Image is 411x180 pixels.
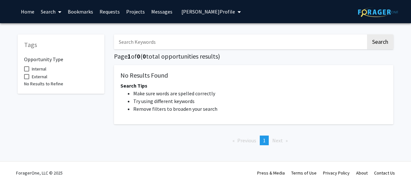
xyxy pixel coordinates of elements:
a: Projects [123,0,148,23]
input: Search Keywords [114,34,366,49]
span: 1 [127,52,131,60]
a: Press & Media [257,170,285,176]
span: 1 [263,137,266,144]
span: Next [272,137,283,144]
span: 0 [143,52,146,60]
h5: No Results Found [120,71,387,79]
span: 0 [137,52,140,60]
span: Search Tips [120,82,147,89]
a: About [356,170,368,176]
span: Internal [32,65,46,73]
span: [PERSON_NAME] Profile [181,8,235,15]
ul: Pagination [114,136,393,145]
img: ForagerOne Logo [358,7,398,17]
a: Terms of Use [291,170,317,176]
button: Search [367,34,393,49]
span: Previous [237,137,256,144]
a: Contact Us [374,170,395,176]
a: Privacy Policy [323,170,350,176]
span: No Results to Refine [24,81,63,87]
a: Messages [148,0,176,23]
a: Home [18,0,38,23]
span: External [32,73,47,81]
li: Remove filters to broaden your search [133,105,387,113]
li: Try using different keywords [133,97,387,105]
a: Requests [96,0,123,23]
h5: Tags [24,41,98,49]
a: Bookmarks [65,0,96,23]
a: Search [38,0,65,23]
h5: Page of ( total opportunities results) [114,52,393,60]
li: Make sure words are spelled correctly [133,90,387,97]
h6: Opportunity Type [24,51,98,62]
